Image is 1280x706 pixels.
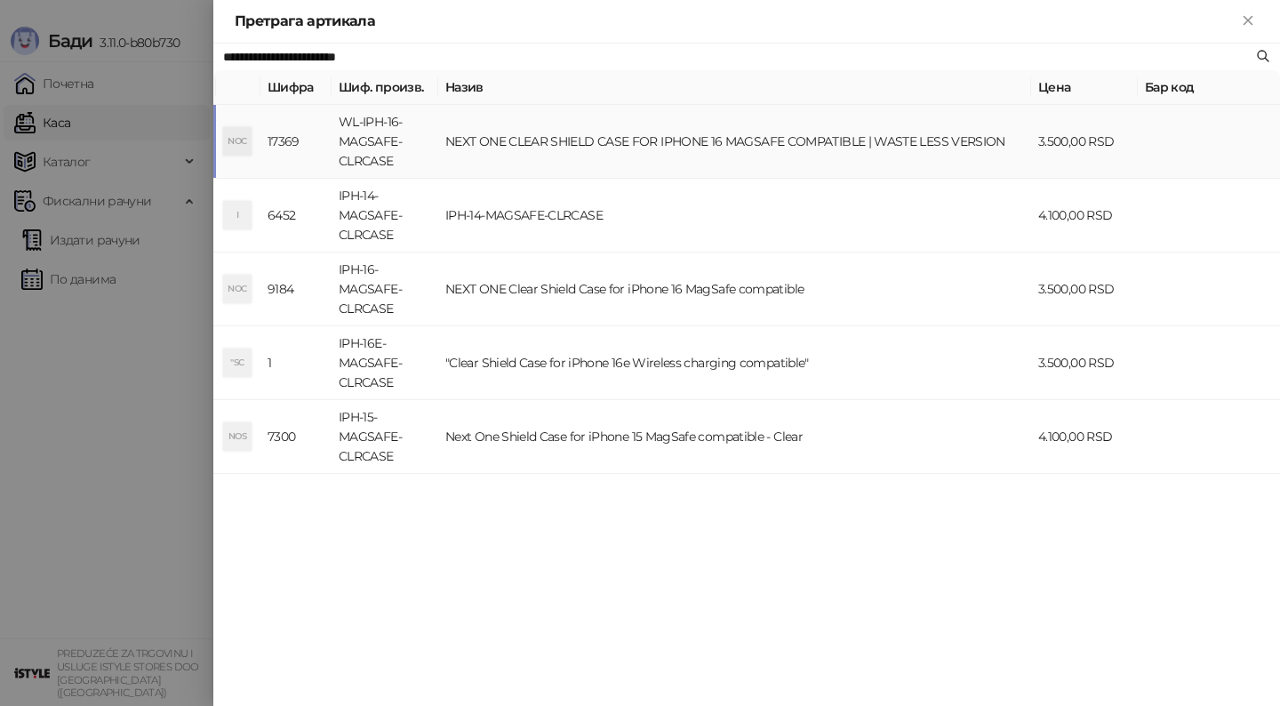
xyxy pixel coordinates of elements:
[438,400,1031,474] td: Next One Shield Case for iPhone 15 MagSafe compatible - Clear
[223,422,252,451] div: NOS
[223,127,252,156] div: NOC
[332,253,438,326] td: IPH-16-MAGSAFE-CLRCASE
[332,400,438,474] td: IPH-15-MAGSAFE-CLRCASE
[260,400,332,474] td: 7300
[260,70,332,105] th: Шифра
[1031,253,1138,326] td: 3.500,00 RSD
[260,253,332,326] td: 9184
[1031,326,1138,400] td: 3.500,00 RSD
[438,326,1031,400] td: "Clear Shield Case for iPhone 16e Wireless charging compatible"
[438,253,1031,326] td: NEXT ONE Clear Shield Case for iPhone 16 MagSafe compatible
[438,105,1031,179] td: NEXT ONE CLEAR SHIELD CASE FOR IPHONE 16 MAGSAFE COMPATIBLE | WASTE LESS VERSION
[1031,400,1138,474] td: 4.100,00 RSD
[260,105,332,179] td: 17369
[1031,179,1138,253] td: 4.100,00 RSD
[332,326,438,400] td: IPH-16E-MAGSAFE-CLRCASE
[235,11,1237,32] div: Претрага артикала
[1237,11,1259,32] button: Close
[332,105,438,179] td: WL-IPH-16-MAGSAFE-CLRCASE
[1031,105,1138,179] td: 3.500,00 RSD
[438,179,1031,253] td: IPH-14-MAGSAFE-CLRCASE
[223,349,252,377] div: "SC
[260,326,332,400] td: 1
[223,275,252,303] div: NOC
[223,201,252,229] div: I
[332,179,438,253] td: IPH-14-MAGSAFE-CLRCASE
[332,70,438,105] th: Шиф. произв.
[260,179,332,253] td: 6452
[438,70,1031,105] th: Назив
[1138,70,1280,105] th: Бар код
[1031,70,1138,105] th: Цена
